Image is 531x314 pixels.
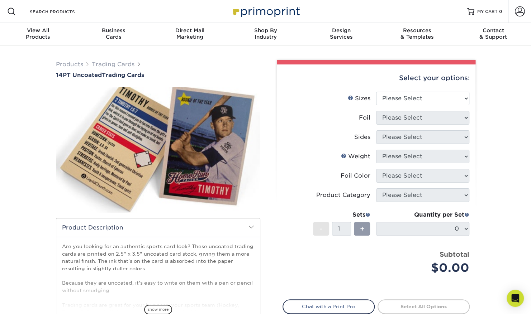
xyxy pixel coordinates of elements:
[76,23,152,46] a: BusinessCards
[313,211,370,219] div: Sets
[228,27,304,34] span: Shop By
[303,23,379,46] a: DesignServices
[354,133,370,141] div: Sides
[76,27,152,40] div: Cards
[56,61,83,68] a: Products
[378,299,470,314] a: Select All Options
[56,218,260,237] h2: Product Description
[360,223,364,234] span: +
[341,172,370,180] div: Foil Color
[152,23,228,46] a: Direct MailMarketing
[228,23,304,46] a: Shop ByIndustry
[228,27,304,40] div: Industry
[348,94,370,103] div: Sizes
[303,27,379,40] div: Services
[56,72,102,78] span: 14PT Uncoated
[440,250,469,258] strong: Subtotal
[316,191,370,199] div: Product Category
[341,152,370,161] div: Weight
[230,4,302,19] img: Primoprint
[379,27,455,34] span: Resources
[455,23,531,46] a: Contact& Support
[455,27,531,40] div: & Support
[2,292,61,311] iframe: Google Customer Reviews
[29,7,99,16] input: SEARCH PRODUCTS.....
[359,113,370,122] div: Foil
[56,79,260,220] img: 14PT Uncoated 01
[152,27,228,40] div: Marketing
[379,23,455,46] a: Resources& Templates
[283,64,470,92] div: Select your options:
[76,27,152,34] span: Business
[499,9,502,14] span: 0
[56,72,260,78] a: 14PT UncoatedTrading Cards
[477,9,498,15] span: MY CART
[283,299,375,314] a: Chat with a Print Pro
[507,290,524,307] div: Open Intercom Messenger
[92,61,134,68] a: Trading Cards
[152,27,228,34] span: Direct Mail
[381,259,469,276] div: $0.00
[376,211,469,219] div: Quantity per Set
[319,223,323,234] span: -
[56,72,260,78] h1: Trading Cards
[455,27,531,34] span: Contact
[303,27,379,34] span: Design
[379,27,455,40] div: & Templates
